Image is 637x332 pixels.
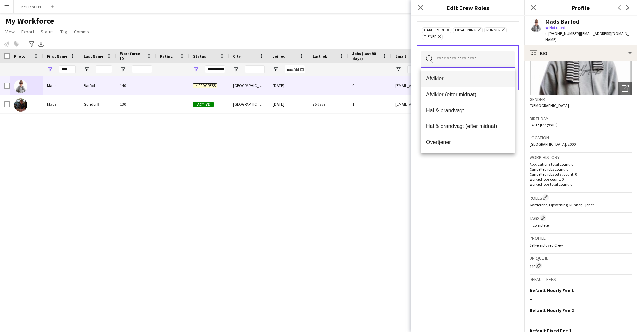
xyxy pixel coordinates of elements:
[618,82,632,95] div: Open photos pop-in
[455,28,476,33] span: Opsætning
[309,95,348,113] div: 75 days
[524,3,637,12] h3: Profile
[14,80,27,93] img: Mads Barfod
[273,54,286,59] span: Joined
[530,202,594,207] span: Garderobe, Opsætning, Runner, Tjener
[47,66,53,72] button: Open Filter Menu
[28,40,35,48] app-action-btn: Advanced filters
[426,91,510,98] span: Afvikler (efter midnat)
[530,182,632,187] p: Worked jobs total count: 0
[530,255,632,261] h3: Unique ID
[96,65,112,73] input: Last Name Filter Input
[120,66,126,72] button: Open Filter Menu
[391,76,524,95] div: [EMAIL_ADDRESS][DOMAIN_NAME]
[193,83,217,88] span: In progress
[530,177,632,182] p: Worked jobs count: 0
[116,95,156,113] div: 130
[530,96,632,102] h3: Gender
[424,34,436,40] span: Tjener
[233,66,239,72] button: Open Filter Menu
[395,54,406,59] span: Email
[59,65,76,73] input: First Name Filter Input
[530,122,558,127] span: [DATE] (28 years)
[530,235,632,241] h3: Profile
[233,54,241,59] span: City
[14,0,48,13] button: The Plant CPH
[426,107,510,114] span: Hal & brandvagt
[193,54,206,59] span: Status
[160,54,173,59] span: Rating
[43,95,80,113] div: Mads
[14,54,25,59] span: Photo
[116,76,156,95] div: 140
[530,307,574,313] h3: Default Hourly Fee 2
[426,139,510,145] span: Overtjener
[84,54,103,59] span: Last Name
[348,76,391,95] div: 0
[80,76,116,95] div: Barfod
[530,103,569,108] span: [DEMOGRAPHIC_DATA]
[530,135,632,141] h3: Location
[229,76,269,95] div: [GEOGRAPHIC_DATA]
[530,276,632,282] h3: Default fees
[426,75,510,82] span: Afvikler
[411,3,524,12] h3: Edit Crew Roles
[19,27,37,36] a: Export
[352,51,380,61] span: Jobs (last 90 days)
[395,66,401,72] button: Open Filter Menu
[407,65,520,73] input: Email Filter Input
[193,102,214,107] span: Active
[424,28,445,33] span: Garderobe
[524,45,637,61] div: Bio
[285,65,305,73] input: Joined Filter Input
[47,54,67,59] span: First Name
[43,76,80,95] div: Mads
[530,296,632,302] div: --
[132,65,152,73] input: Workforce ID Filter Input
[545,19,579,25] div: Mads Barfod
[193,66,199,72] button: Open Filter Menu
[313,54,327,59] span: Last job
[530,172,632,177] p: Cancelled jobs total count: 0
[80,95,116,113] div: Gundorff
[60,29,67,35] span: Tag
[273,66,279,72] button: Open Filter Menu
[120,51,144,61] span: Workforce ID
[37,40,45,48] app-action-btn: Export XLSX
[229,95,269,113] div: [GEOGRAPHIC_DATA]
[14,98,27,112] img: Mads Gundorff
[530,162,632,167] p: Applications total count: 0
[530,167,632,172] p: Cancelled jobs count: 0
[426,123,510,129] span: Hal & brandvagt (efter midnat)
[3,27,17,36] a: View
[348,95,391,113] div: 1
[545,31,580,36] span: t. [PHONE_NUMBER]
[391,95,524,113] div: [EMAIL_ADDRESS][DOMAIN_NAME]
[74,29,89,35] span: Comms
[41,29,54,35] span: Status
[530,154,632,160] h3: Work history
[71,27,92,36] a: Comms
[530,243,632,248] p: Self-employed Crew
[269,76,309,95] div: [DATE]
[58,27,70,36] a: Tag
[530,316,632,322] div: --
[245,65,265,73] input: City Filter Input
[84,66,90,72] button: Open Filter Menu
[530,142,576,147] span: [GEOGRAPHIC_DATA], 2000
[38,27,56,36] a: Status
[269,95,309,113] div: [DATE]
[530,288,574,293] h3: Default Hourly Fee 1
[549,25,565,30] span: Not rated
[530,262,632,269] div: 140
[530,194,632,201] h3: Roles
[530,214,632,221] h3: Tags
[5,29,15,35] span: View
[530,116,632,122] h3: Birthday
[545,31,629,42] span: | [EMAIL_ADDRESS][DOMAIN_NAME]
[5,16,54,26] span: My Workforce
[486,28,500,33] span: Runner
[21,29,34,35] span: Export
[530,223,632,228] p: Incomplete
